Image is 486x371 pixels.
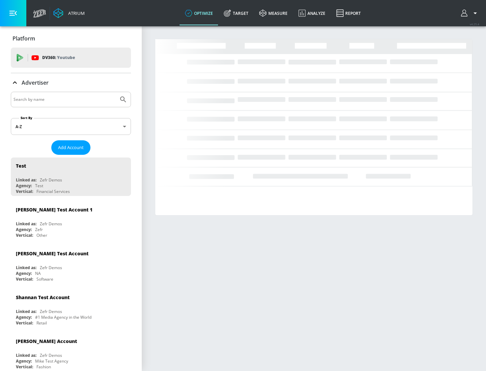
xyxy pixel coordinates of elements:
[36,276,53,282] div: Software
[180,1,218,25] a: optimize
[16,206,92,213] div: [PERSON_NAME] Test Account 1
[36,364,51,370] div: Fashion
[11,289,131,327] div: Shannan Test AccountLinked as:Zefr DemosAgency:#1 Media Agency in the WorldVertical:Retail
[13,95,116,104] input: Search by name
[58,144,84,151] span: Add Account
[11,158,131,196] div: TestLinked as:Zefr DemosAgency:TestVertical:Financial Services
[35,183,43,189] div: Test
[16,276,33,282] div: Vertical:
[51,140,90,155] button: Add Account
[16,221,36,227] div: Linked as:
[11,29,131,48] div: Platform
[36,232,47,238] div: Other
[16,232,33,238] div: Vertical:
[16,320,33,326] div: Vertical:
[16,294,70,301] div: Shannan Test Account
[53,8,85,18] a: Atrium
[35,270,41,276] div: NA
[218,1,254,25] a: Target
[35,358,68,364] div: Mike Test Agency
[11,118,131,135] div: A-Z
[16,338,77,344] div: [PERSON_NAME] Account
[40,177,62,183] div: Zefr Demos
[40,265,62,270] div: Zefr Demos
[16,183,32,189] div: Agency:
[16,163,26,169] div: Test
[293,1,331,25] a: Analyze
[16,364,33,370] div: Vertical:
[16,270,32,276] div: Agency:
[331,1,366,25] a: Report
[36,189,70,194] div: Financial Services
[16,265,36,270] div: Linked as:
[57,54,75,61] p: Youtube
[36,320,47,326] div: Retail
[42,54,75,61] p: DV360:
[254,1,293,25] a: measure
[16,352,36,358] div: Linked as:
[11,245,131,284] div: [PERSON_NAME] Test AccountLinked as:Zefr DemosAgency:NAVertical:Software
[19,116,34,120] label: Sort By
[16,314,32,320] div: Agency:
[16,189,33,194] div: Vertical:
[16,177,36,183] div: Linked as:
[40,221,62,227] div: Zefr Demos
[35,314,91,320] div: #1 Media Agency in the World
[12,35,35,42] p: Platform
[16,250,88,257] div: [PERSON_NAME] Test Account
[16,227,32,232] div: Agency:
[65,10,85,16] div: Atrium
[16,309,36,314] div: Linked as:
[11,201,131,240] div: [PERSON_NAME] Test Account 1Linked as:Zefr DemosAgency:ZefrVertical:Other
[16,358,32,364] div: Agency:
[35,227,43,232] div: Zefr
[40,352,62,358] div: Zefr Demos
[22,79,49,86] p: Advertiser
[11,73,131,92] div: Advertiser
[40,309,62,314] div: Zefr Demos
[470,22,479,26] span: v 4.25.4
[11,48,131,68] div: DV360: Youtube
